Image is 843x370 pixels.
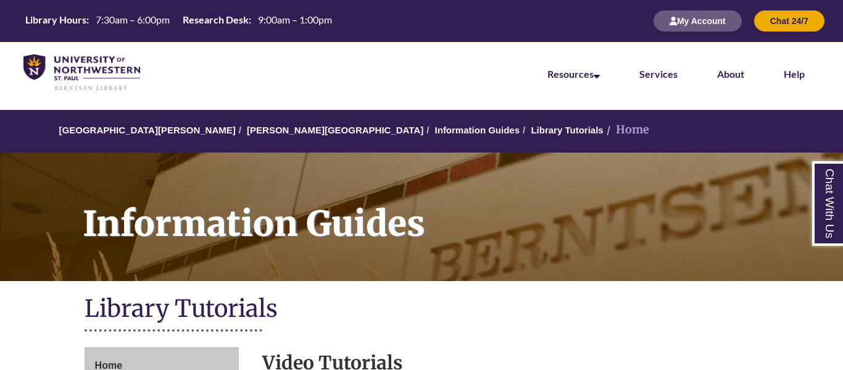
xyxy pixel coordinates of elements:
a: [GEOGRAPHIC_DATA][PERSON_NAME] [59,125,236,135]
a: Chat 24/7 [754,15,824,26]
a: My Account [654,15,742,26]
a: Services [639,68,678,80]
a: Resources [547,68,600,80]
a: Help [784,68,805,80]
th: Library Hours: [20,13,91,27]
a: Hours Today [20,13,337,30]
button: Chat 24/7 [754,11,824,32]
a: Library Tutorials [531,125,603,135]
li: Home [604,121,649,139]
img: UNWSP Library Logo [23,54,140,91]
h1: Information Guides [69,153,843,265]
span: 9:00am – 1:00pm [258,14,332,25]
button: My Account [654,11,742,32]
span: 7:30am – 6:00pm [96,14,170,25]
a: About [717,68,744,80]
th: Research Desk: [178,13,253,27]
h1: Library Tutorials [85,293,759,326]
table: Hours Today [20,13,337,28]
a: Information Guides [435,125,520,135]
a: [PERSON_NAME][GEOGRAPHIC_DATA] [247,125,423,135]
